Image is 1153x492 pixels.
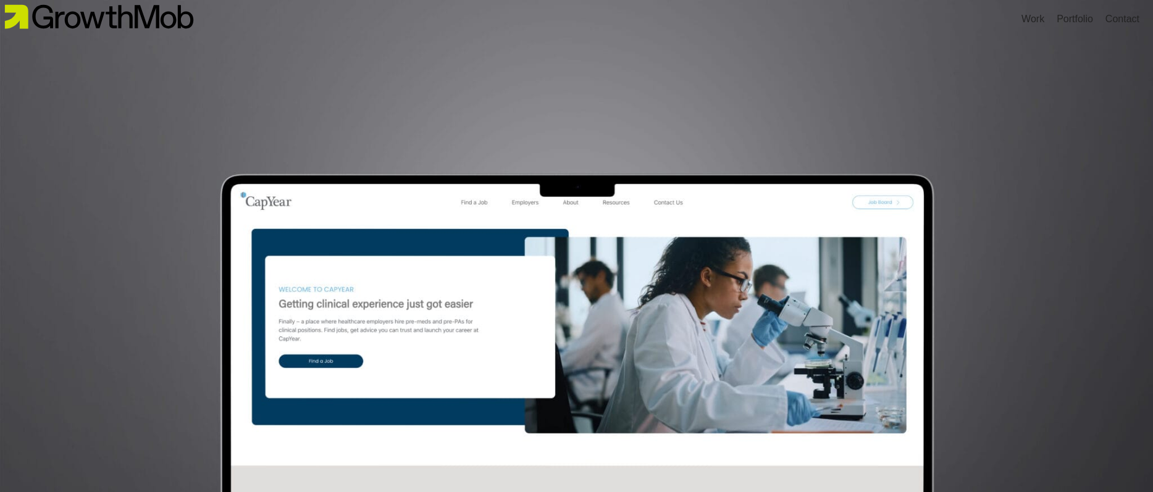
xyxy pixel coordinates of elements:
[1057,12,1093,27] a: Portfolio
[1015,9,1146,30] nav: Main nav
[1105,12,1139,27] a: Contact
[1021,12,1044,27] a: Work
